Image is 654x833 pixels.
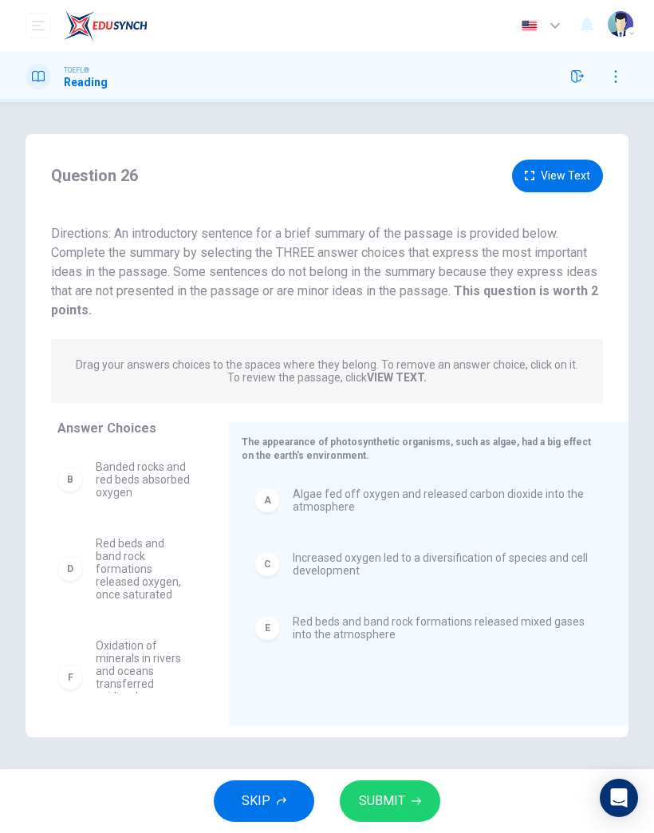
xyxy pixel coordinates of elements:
[293,615,590,641] span: Red beds and band rock formations released mixed gases into the atmosphere
[340,780,440,822] button: SUBMIT
[242,790,270,812] span: SKIP
[519,20,539,32] img: en
[51,163,138,188] h4: Question 26
[293,551,590,577] span: Increased oxygen led to a diversification of species and cell development
[57,665,83,690] div: F
[242,475,603,526] div: AAlgae fed off oxygen and released carbon dioxide into the atmosphere
[57,626,203,728] div: FOxidation of minerals in rivers and oceans transferred oxidized substances to land
[254,488,280,513] div: A
[96,639,191,716] span: Oxidation of minerals in rivers and oceans transferred oxidized substances to land
[96,537,191,601] span: Red beds and band rock formations released oxygen, once saturated
[359,790,405,812] span: SUBMIT
[64,65,89,76] span: TOEFL®
[51,283,598,318] strong: This question is worth 2 points.
[57,467,83,492] div: B
[600,779,638,817] div: Open Intercom Messenger
[26,13,51,38] button: open mobile menu
[242,602,603,653] div: ERed beds and band rock formations released mixed gases into the atmosphere
[57,448,203,511] div: BBanded rocks and red beds absorbed oxygen
[57,524,203,614] div: DRed beds and band rock formations released oxygen, once saturated
[76,358,578,384] p: Drag your answers choices to the spaces where they belong. To remove an answer choice, click on i...
[367,371,427,384] strong: VIEW TEXT.
[242,436,591,461] span: The appearance of photosynthetic organisms, such as algae, had a big effect on the earth's enviro...
[512,160,603,192] button: View Text
[293,488,590,513] span: Algae fed off oxygen and released carbon dioxide into the atmosphere
[64,10,148,41] img: EduSynch logo
[51,226,598,318] span: Directions: An introductory sentence for a brief summary of the passage is provided below. Comple...
[57,420,156,436] span: Answer Choices
[242,539,603,590] div: CIncreased oxygen led to a diversification of species and cell development
[214,780,314,822] button: SKIP
[96,460,191,499] span: Banded rocks and red beds absorbed oxygen
[254,615,280,641] div: E
[64,76,108,89] h1: Reading
[254,551,280,577] div: C
[608,11,633,37] img: Profile picture
[57,556,83,582] div: D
